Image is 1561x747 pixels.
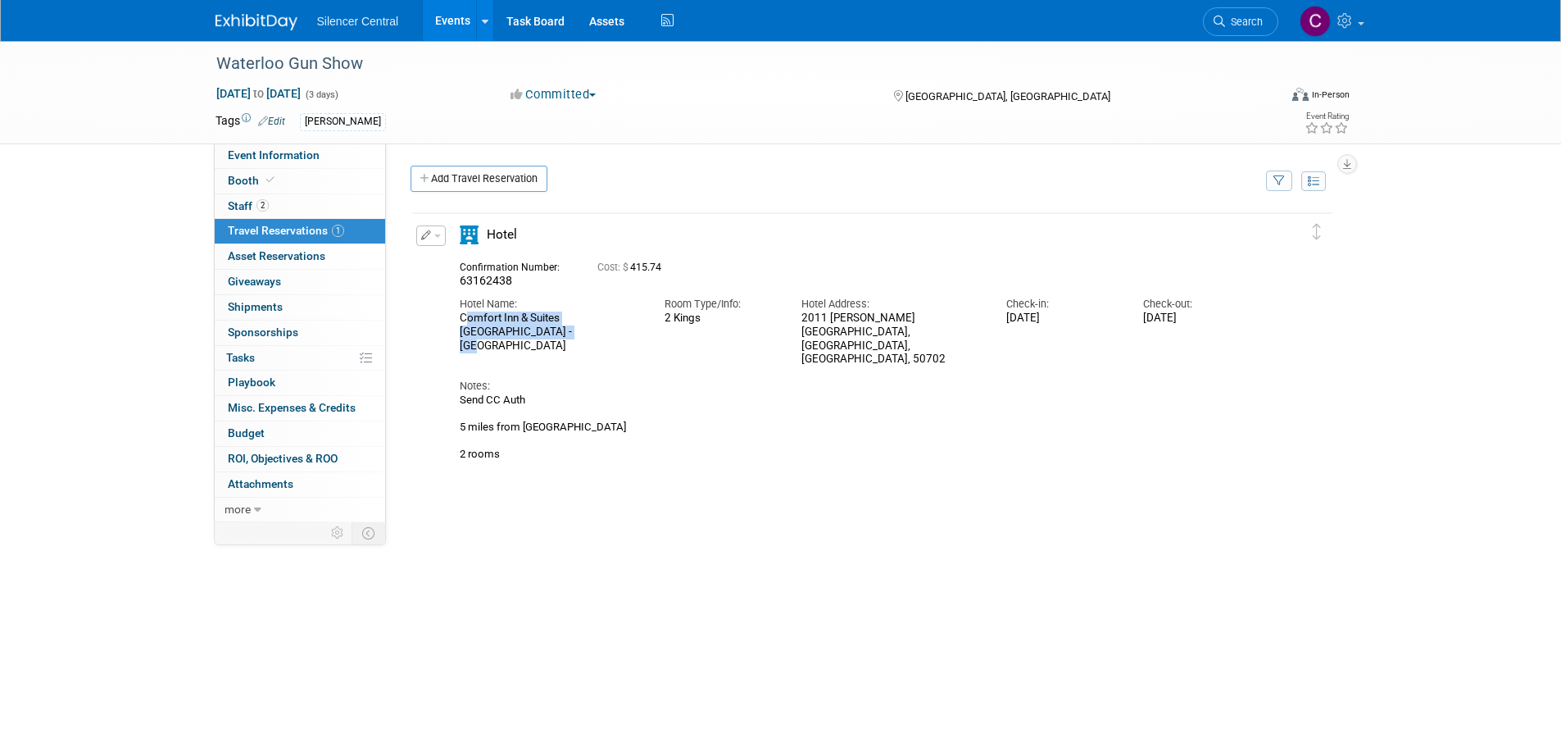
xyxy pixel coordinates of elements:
span: to [251,87,266,100]
span: Booth [228,174,278,187]
a: Sponsorships [215,321,385,345]
span: 415.74 [597,262,668,273]
span: Travel Reservations [228,224,344,237]
span: Attachments [228,477,293,490]
div: Hotel Address: [801,297,982,312]
span: Playbook [228,376,275,389]
img: ExhibitDay [216,14,297,30]
span: Tasks [226,351,255,364]
div: Notes: [460,379,1256,394]
i: Hotel [460,225,479,244]
a: Travel Reservations1 [215,219,385,244]
i: Booth reservation complete [266,175,275,184]
a: Giveaways [215,270,385,294]
a: Search [1203,7,1278,36]
td: Toggle Event Tabs [352,522,385,544]
span: 63162438 [460,274,512,287]
div: Check-out: [1143,297,1255,312]
span: Event Information [228,148,320,162]
span: Sponsorships [228,326,298,339]
a: Asset Reservations [215,244,385,269]
a: Tasks [215,346,385,371]
div: Event Format [1182,85,1350,110]
img: Format-Inperson.png [1292,88,1309,101]
td: Personalize Event Tab Strip [324,522,352,544]
span: [DATE] [DATE] [216,86,302,101]
span: Search [1225,16,1263,28]
a: Shipments [215,295,385,320]
span: Budget [228,426,265,440]
a: Budget [215,421,385,446]
a: Staff2 [215,194,385,219]
span: ROI, Objectives & ROO [228,452,338,465]
div: Check-in: [1006,297,1119,312]
span: Giveaways [228,275,281,288]
i: Filter by Traveler [1273,176,1285,187]
div: Confirmation Number: [460,257,573,274]
div: [DATE] [1006,312,1119,326]
a: Booth [215,169,385,194]
div: Send CC Auth 5 miles from [GEOGRAPHIC_DATA] 2 rooms [460,394,1256,461]
a: Attachments [215,472,385,497]
a: more [215,498,385,522]
div: Hotel Name: [460,297,640,312]
a: Playbook [215,371,385,395]
div: Event Rating [1305,112,1349,121]
span: 1 [332,225,344,237]
span: Shipments [228,300,283,313]
span: Cost: $ [597,262,630,273]
span: Staff [228,199,269,212]
div: [PERSON_NAME] [300,113,386,130]
a: Add Travel Reservation [411,166,547,192]
span: Hotel [487,227,517,242]
div: 2 Kings [665,312,777,325]
span: more [225,503,251,516]
div: 2011 [PERSON_NAME][GEOGRAPHIC_DATA], [GEOGRAPHIC_DATA], [GEOGRAPHIC_DATA], 50702 [801,312,982,367]
img: Cade Cox [1300,6,1331,37]
span: (3 days) [304,89,338,100]
a: Misc. Expenses & Credits [215,396,385,421]
span: Misc. Expenses & Credits [228,401,356,414]
div: Comfort Inn & Suites [GEOGRAPHIC_DATA] - [GEOGRAPHIC_DATA] [460,312,640,353]
div: Waterloo Gun Show [211,49,1254,79]
div: [DATE] [1143,312,1255,326]
i: Click and drag to move item [1313,224,1321,240]
a: ROI, Objectives & ROO [215,447,385,471]
span: Silencer Central [317,15,399,28]
span: 2 [256,199,269,212]
a: Edit [258,116,285,127]
div: In-Person [1311,89,1350,101]
button: Committed [505,86,602,103]
span: Asset Reservations [228,249,325,262]
span: [GEOGRAPHIC_DATA], [GEOGRAPHIC_DATA] [905,90,1110,102]
div: Room Type/Info: [665,297,777,312]
td: Tags [216,112,285,131]
a: Event Information [215,143,385,168]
